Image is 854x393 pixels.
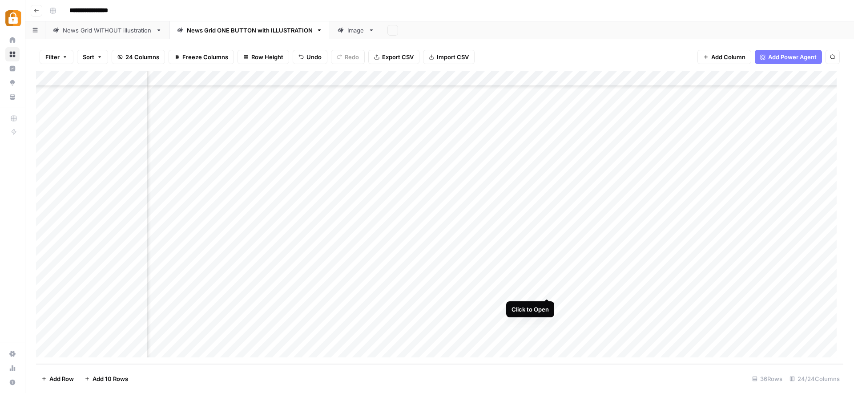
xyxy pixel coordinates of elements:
[77,50,108,64] button: Sort
[112,50,165,64] button: 24 Columns
[5,7,20,29] button: Workspace: Adzz
[125,53,159,61] span: 24 Columns
[93,374,128,383] span: Add 10 Rows
[5,61,20,76] a: Insights
[5,33,20,47] a: Home
[169,50,234,64] button: Freeze Columns
[330,21,382,39] a: Image
[711,53,745,61] span: Add Column
[40,50,73,64] button: Filter
[251,53,283,61] span: Row Height
[347,26,365,35] div: Image
[45,21,169,39] a: News Grid WITHOUT illustration
[83,53,94,61] span: Sort
[45,53,60,61] span: Filter
[512,305,549,314] div: Click to Open
[36,372,79,386] button: Add Row
[5,361,20,375] a: Usage
[238,50,289,64] button: Row Height
[437,53,469,61] span: Import CSV
[182,53,228,61] span: Freeze Columns
[5,10,21,26] img: Adzz Logo
[187,26,313,35] div: News Grid ONE BUTTON with ILLUSTRATION
[5,375,20,389] button: Help + Support
[5,47,20,61] a: Browse
[63,26,152,35] div: News Grid WITHOUT illustration
[749,372,786,386] div: 36 Rows
[5,90,20,104] a: Your Data
[169,21,330,39] a: News Grid ONE BUTTON with ILLUSTRATION
[293,50,327,64] button: Undo
[755,50,822,64] button: Add Power Agent
[5,347,20,361] a: Settings
[368,50,419,64] button: Export CSV
[786,372,843,386] div: 24/24 Columns
[768,53,817,61] span: Add Power Agent
[5,76,20,90] a: Opportunities
[423,50,475,64] button: Import CSV
[345,53,359,61] span: Redo
[697,50,751,64] button: Add Column
[306,53,322,61] span: Undo
[49,374,74,383] span: Add Row
[79,372,133,386] button: Add 10 Rows
[331,50,365,64] button: Redo
[382,53,414,61] span: Export CSV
